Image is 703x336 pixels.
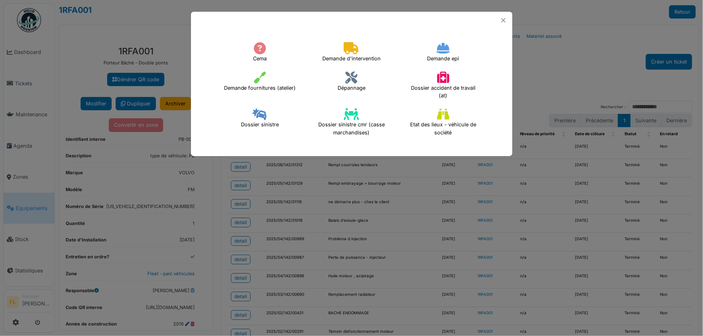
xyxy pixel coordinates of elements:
button: Close [498,15,509,26]
a: Etat des lieux - véhicule de société [401,121,485,126]
h4: Cema [248,39,272,65]
a: Demande d'intervention [317,51,386,56]
a: Dossier accident de travail (at) [401,84,485,89]
h4: Dépannage [332,69,371,95]
a: Demande fournitures (atelier) [219,80,301,86]
h4: Demande d'intervention [317,39,386,65]
a: Dossier sinistre cmr (casse marchandises) [310,121,393,126]
a: Dépannage [332,80,371,86]
h4: Demande epi [422,39,464,65]
h4: Demande fournitures (atelier) [219,69,301,95]
h4: Dossier accident de travail (at) [401,69,485,103]
a: Demande epi [422,51,464,56]
a: Cema [248,51,272,56]
h4: Dossier sinistre [236,105,284,131]
h4: Dossier sinistre cmr (casse marchandises) [310,105,393,139]
h4: Etat des lieux - véhicule de société [401,105,485,139]
a: Dossier sinistre [236,117,284,122]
